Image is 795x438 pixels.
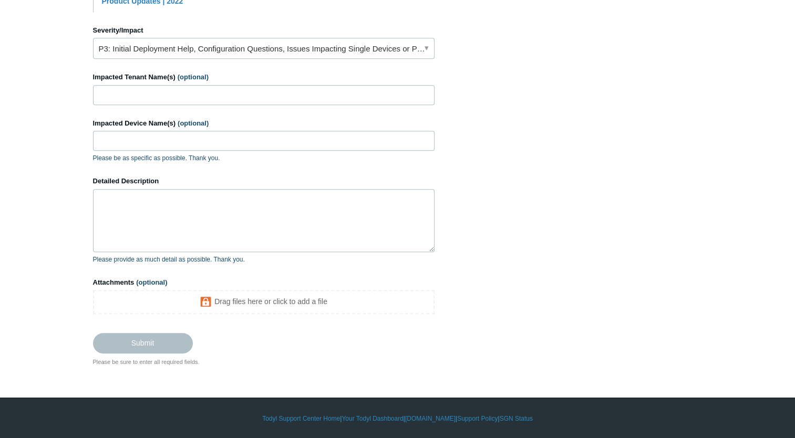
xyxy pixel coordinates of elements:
p: Please provide as much detail as possible. Thank you. [93,255,435,264]
a: [DOMAIN_NAME] [405,414,456,423]
a: SGN Status [500,414,533,423]
input: Submit [93,333,193,353]
span: (optional) [136,278,167,286]
label: Attachments [93,277,435,288]
div: | | | | [93,414,703,423]
a: Your Todyl Dashboard [342,414,403,423]
label: Detailed Description [93,176,435,186]
p: Please be as specific as possible. Thank you. [93,153,435,163]
label: Severity/Impact [93,25,435,36]
label: Impacted Device Name(s) [93,118,435,129]
a: Support Policy [457,414,498,423]
div: Please be sure to enter all required fields. [93,358,435,367]
span: (optional) [178,73,209,81]
label: Impacted Tenant Name(s) [93,72,435,82]
span: (optional) [178,119,209,127]
a: Todyl Support Center Home [262,414,340,423]
a: P3: Initial Deployment Help, Configuration Questions, Issues Impacting Single Devices or Past Out... [93,38,435,59]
